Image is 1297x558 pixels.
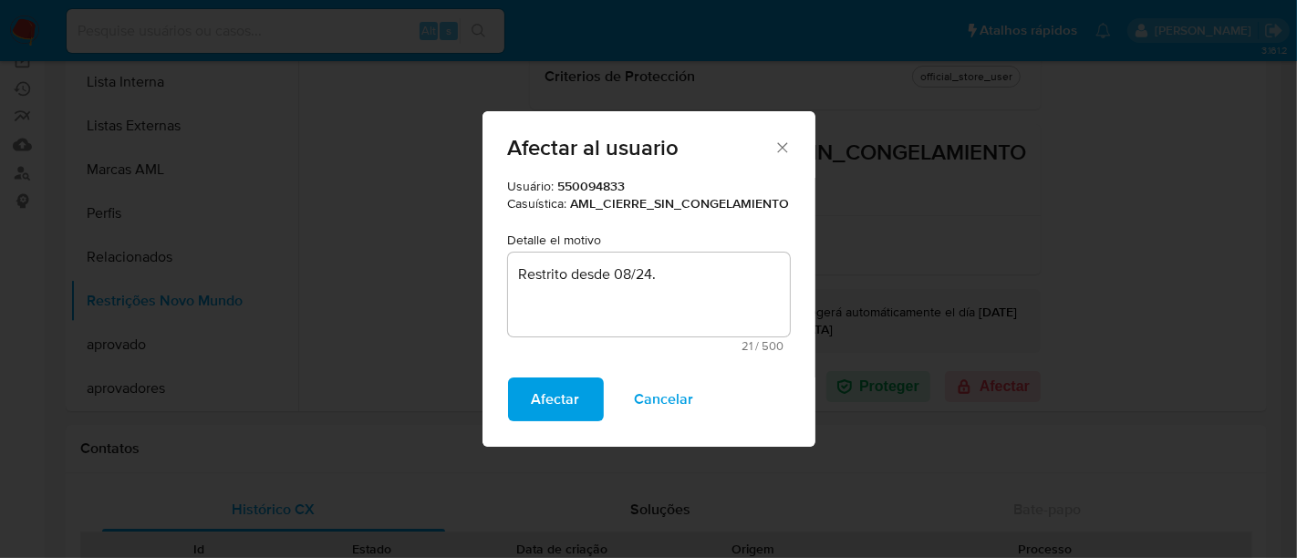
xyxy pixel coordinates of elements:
strong: AML_CIERRE_SIN_CONGELAMIENTO [571,194,790,212]
button: Fechar [773,139,790,155]
button: Cancelar [611,377,718,421]
p: Casuística: [508,195,790,213]
span: Afectar al usuario [508,137,774,159]
textarea: Motivo [508,253,790,336]
p: Detalle el motivo [508,232,790,250]
p: Usuário: [508,178,790,196]
button: Afectar [508,377,604,421]
span: Afectar [532,379,580,419]
span: Máximo de 500 caracteres [514,340,784,352]
span: Cancelar [635,379,694,419]
strong: 550094833 [558,177,626,195]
